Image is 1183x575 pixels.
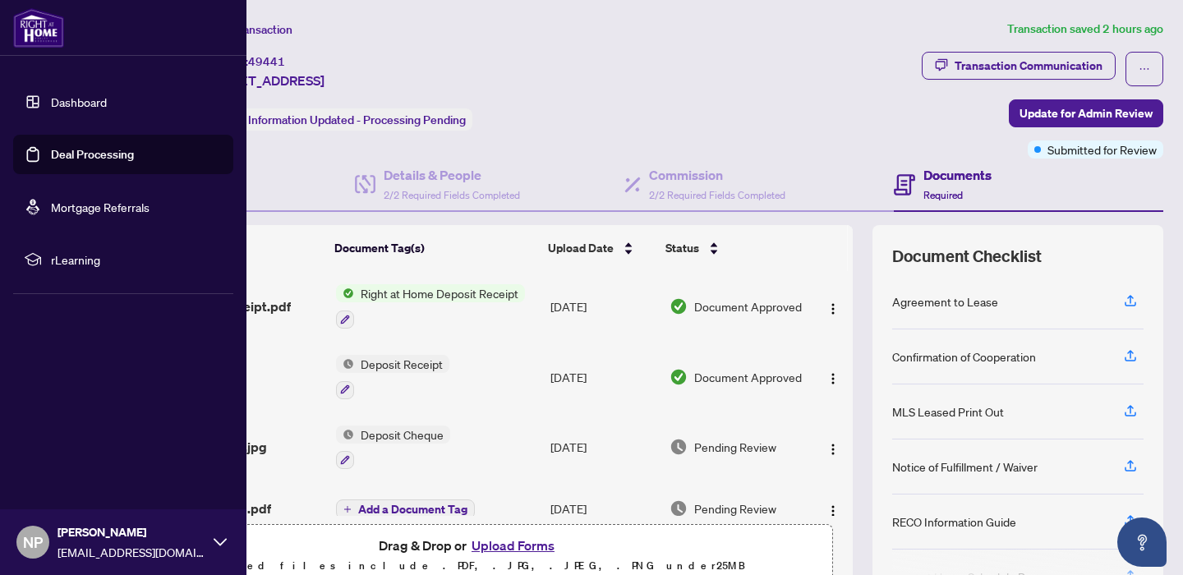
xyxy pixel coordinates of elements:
[548,239,614,257] span: Upload Date
[665,239,699,257] span: Status
[336,284,525,329] button: Status IconRight at Home Deposit Receipt
[544,412,662,483] td: [DATE]
[384,165,520,185] h4: Details & People
[826,504,840,517] img: Logo
[670,499,688,517] img: Document Status
[649,189,785,201] span: 2/2 Required Fields Completed
[51,200,150,214] a: Mortgage Referrals
[820,434,846,460] button: Logo
[670,438,688,456] img: Document Status
[51,251,222,269] span: rLearning
[23,531,43,554] span: NP
[544,482,662,535] td: [DATE]
[1020,100,1153,126] span: Update for Admin Review
[328,225,541,271] th: Document Tag(s)
[694,438,776,456] span: Pending Review
[694,499,776,517] span: Pending Review
[58,523,205,541] span: [PERSON_NAME]
[248,113,466,127] span: Information Updated - Processing Pending
[826,302,840,315] img: Logo
[343,505,352,513] span: plus
[336,284,354,302] img: Status Icon
[384,189,520,201] span: 2/2 Required Fields Completed
[541,225,659,271] th: Upload Date
[1139,63,1150,75] span: ellipsis
[248,54,285,69] span: 49441
[205,22,292,37] span: View Transaction
[336,498,475,519] button: Add a Document Tag
[1117,517,1167,567] button: Open asap
[892,458,1038,476] div: Notice of Fulfillment / Waiver
[58,543,205,561] span: [EMAIL_ADDRESS][DOMAIN_NAME]
[336,425,450,470] button: Status IconDeposit Cheque
[204,108,472,131] div: Status:
[820,495,846,522] button: Logo
[892,347,1036,366] div: Confirmation of Cooperation
[1047,140,1157,159] span: Submitted for Review
[659,225,806,271] th: Status
[923,165,992,185] h4: Documents
[204,71,325,90] span: [STREET_ADDRESS]
[820,364,846,390] button: Logo
[544,342,662,412] td: [DATE]
[467,535,559,556] button: Upload Forms
[694,297,802,315] span: Document Approved
[923,189,963,201] span: Required
[826,372,840,385] img: Logo
[544,271,662,342] td: [DATE]
[336,355,449,399] button: Status IconDeposit Receipt
[649,165,785,185] h4: Commission
[670,368,688,386] img: Document Status
[354,355,449,373] span: Deposit Receipt
[892,292,998,310] div: Agreement to Lease
[826,443,840,456] img: Logo
[1009,99,1163,127] button: Update for Admin Review
[336,425,354,444] img: Status Icon
[892,245,1042,268] span: Document Checklist
[358,504,467,515] span: Add a Document Tag
[1007,20,1163,39] article: Transaction saved 2 hours ago
[354,425,450,444] span: Deposit Cheque
[51,147,134,162] a: Deal Processing
[694,368,802,386] span: Document Approved
[892,402,1004,421] div: MLS Leased Print Out
[922,52,1116,80] button: Transaction Communication
[336,499,475,519] button: Add a Document Tag
[13,8,64,48] img: logo
[820,293,846,320] button: Logo
[354,284,525,302] span: Right at Home Deposit Receipt
[51,94,107,109] a: Dashboard
[336,355,354,373] img: Status Icon
[892,513,1016,531] div: RECO Information Guide
[955,53,1102,79] div: Transaction Communication
[379,535,559,556] span: Drag & Drop or
[670,297,688,315] img: Document Status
